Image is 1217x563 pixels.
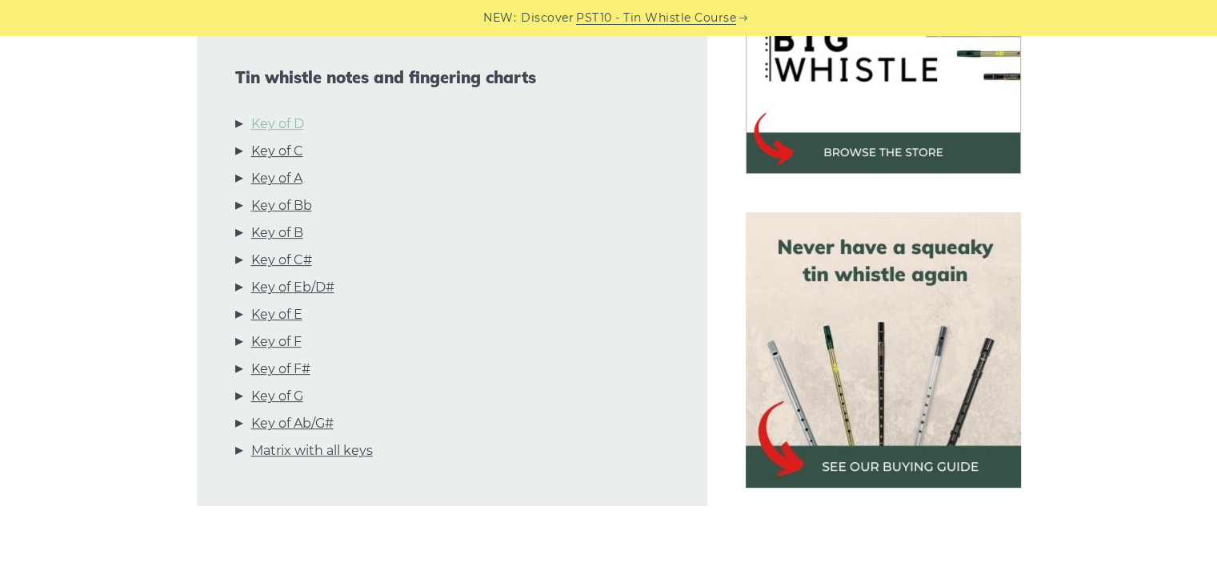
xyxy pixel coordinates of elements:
a: Key of F# [251,359,310,380]
a: Key of G [251,386,303,407]
span: Discover [521,9,574,27]
a: PST10 - Tin Whistle Course [576,9,736,27]
a: Key of E [251,304,302,325]
a: Key of Bb [251,195,312,216]
a: Key of C# [251,250,312,271]
a: Matrix with all keys [251,440,373,461]
a: Key of D [251,114,304,135]
a: Key of F [251,332,302,352]
a: Key of Eb/D# [251,277,334,298]
span: NEW: [483,9,516,27]
img: tin whistle buying guide [746,212,1021,488]
a: Key of B [251,223,303,243]
a: Key of A [251,168,302,189]
a: Key of C [251,141,303,162]
span: Tin whistle notes and fingering charts [235,68,669,87]
a: Key of Ab/G# [251,413,334,434]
